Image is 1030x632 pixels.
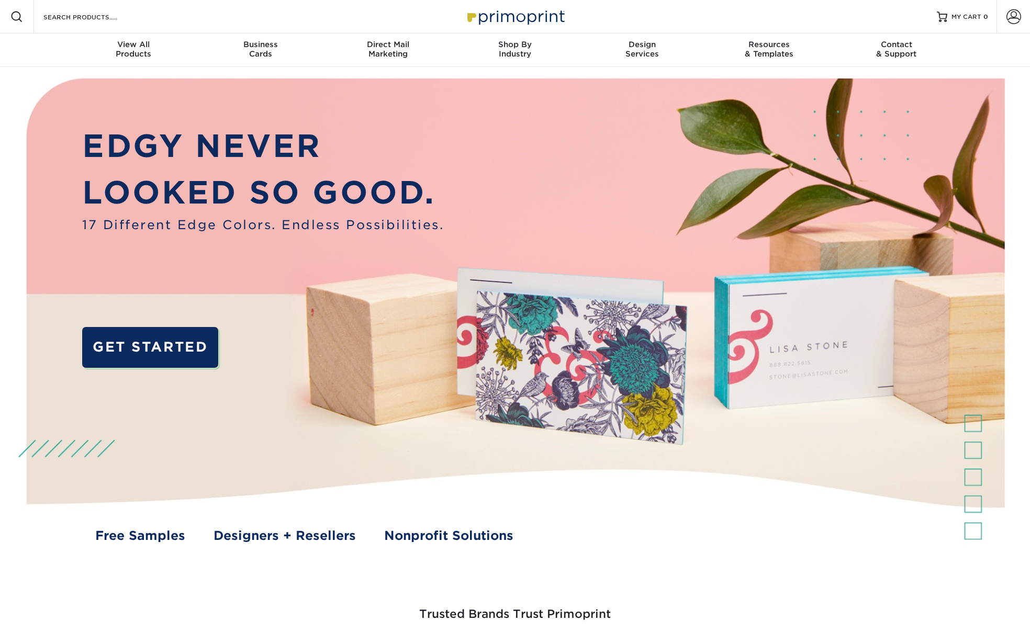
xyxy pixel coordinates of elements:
[833,40,960,49] span: Contact
[983,13,988,20] span: 0
[197,40,324,59] div: Cards
[70,33,197,67] a: View AllProducts
[578,40,706,59] div: Services
[95,526,185,545] a: Free Samples
[833,40,960,59] div: & Support
[706,40,833,49] span: Resources
[452,40,579,59] div: Industry
[578,40,706,49] span: Design
[70,40,197,59] div: Products
[197,33,324,67] a: BusinessCards
[452,33,579,67] a: Shop ByIndustry
[463,5,567,28] img: Primoprint
[82,327,218,368] a: GET STARTED
[578,33,706,67] a: DesignServices
[82,216,444,234] span: 17 Different Edge Colors. Endless Possibilities.
[951,13,981,21] span: MY CART
[324,40,452,49] span: Direct Mail
[82,170,444,216] p: LOOKED SO GOOD.
[324,40,452,59] div: Marketing
[197,40,324,49] span: Business
[324,33,452,67] a: Direct MailMarketing
[452,40,579,49] span: Shop By
[214,526,356,545] a: Designers + Resellers
[706,40,833,59] div: & Templates
[706,33,833,67] a: Resources& Templates
[70,40,197,49] span: View All
[82,123,444,170] p: EDGY NEVER
[42,10,144,23] input: SEARCH PRODUCTS.....
[833,33,960,67] a: Contact& Support
[384,526,513,545] a: Nonprofit Solutions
